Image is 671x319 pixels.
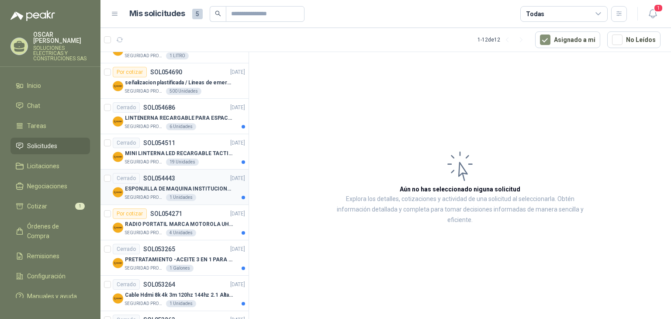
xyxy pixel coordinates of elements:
p: PRETRATAMIENTO -ACEITE 3 EN 1 PARA ARMAMENTO [125,256,234,264]
span: Configuración [27,271,66,281]
a: Negociaciones [10,178,90,194]
span: search [215,10,221,17]
span: 1 [654,4,663,12]
span: 1 [75,203,85,210]
span: Órdenes de Compra [27,222,82,241]
div: 4 Unidades [166,229,196,236]
span: Solicitudes [27,141,57,151]
p: Cable Hdmi 8k 4k 3m 120hz 144hz 2.1 Alta Velocidad [125,291,234,299]
div: 1 Galones [166,265,194,272]
h3: Aún no has seleccionado niguna solicitud [400,184,520,194]
span: Manuales y ayuda [27,291,77,301]
div: Por cotizar [113,67,147,77]
p: SEGURIDAD PROVISER LTDA [125,123,164,130]
span: Negociaciones [27,181,67,191]
p: SOL053264 [143,281,175,288]
a: Cotizar1 [10,198,90,215]
p: SOL054690 [150,69,182,75]
p: [DATE] [230,68,245,76]
p: SOL054271 [150,211,182,217]
div: 1 Unidades [166,300,196,307]
p: [DATE] [230,139,245,147]
span: Chat [27,101,40,111]
p: ESPONJILLA DE MAQUINA INSTITUCIONAL-NEGRA X 12 UNIDADES [125,185,234,193]
span: 5 [192,9,203,19]
button: Asignado a mi [535,31,600,48]
a: Licitaciones [10,158,90,174]
a: Manuales y ayuda [10,288,90,305]
a: Chat [10,97,90,114]
p: SOL053265 [143,246,175,252]
div: 19 Unidades [166,159,199,166]
div: 500 Unidades [166,88,201,95]
div: Cerrado [113,279,140,290]
p: Explora los detalles, cotizaciones y actividad de una solicitud al seleccionarla. Obtén informaci... [336,194,584,225]
span: Licitaciones [27,161,59,171]
a: CerradoSOL054443[DATE] Company LogoESPONJILLA DE MAQUINA INSTITUCIONAL-NEGRA X 12 UNIDADESSEGURID... [100,170,249,205]
p: SEGURIDAD PROVISER LTDA [125,194,164,201]
div: 1 LITRO [166,52,189,59]
p: SEGURIDAD PROVISER LTDA [125,300,164,307]
p: LINTENERNA RECARGABLE PARA ESPACIOS ABIERTOS 100-120MTS [125,114,234,122]
p: MINI LINTERNA LED RECARGABLE TACTICA [125,149,234,158]
img: Company Logo [113,187,123,198]
div: Cerrado [113,138,140,148]
p: [DATE] [230,174,245,183]
p: SOL054511 [143,140,175,146]
img: Company Logo [113,293,123,304]
button: 1 [645,6,661,22]
a: Configuración [10,268,90,284]
div: Por cotizar [113,208,147,219]
div: Cerrado [113,102,140,113]
img: Company Logo [113,116,123,127]
div: 6 Unidades [166,123,196,130]
a: CerradoSOL053264[DATE] Company LogoCable Hdmi 8k 4k 3m 120hz 144hz 2.1 Alta VelocidadSEGURIDAD PR... [100,276,249,311]
p: [DATE] [230,281,245,289]
h1: Mis solicitudes [129,7,185,20]
span: Inicio [27,81,41,90]
a: Por cotizarSOL054271[DATE] Company LogoRADIO PORTATIL MARCA MOTOROLA UHF SIN PANTALLA CON GPS, IN... [100,205,249,240]
p: SEGURIDAD PROVISER LTDA [125,159,164,166]
p: OSCAR [PERSON_NAME] [33,31,90,44]
p: [DATE] [230,245,245,253]
div: 1 Unidades [166,194,196,201]
p: SEGURIDAD PROVISER LTDA [125,88,164,95]
a: CerradoSOL053265[DATE] Company LogoPRETRATAMIENTO -ACEITE 3 EN 1 PARA ARMAMENTOSEGURIDAD PROVISER... [100,240,249,276]
span: Cotizar [27,201,47,211]
p: SOL054443 [143,175,175,181]
p: señalizacion plastificada / Líneas de emergencia [125,79,234,87]
img: Company Logo [113,258,123,268]
div: 1 - 12 de 12 [477,33,528,47]
p: SOL054686 [143,104,175,111]
img: Company Logo [113,152,123,162]
p: RADIO PORTATIL MARCA MOTOROLA UHF SIN PANTALLA CON GPS, INCLUYE: ANTENA, BATERIA, CLIP Y CARGADOR [125,220,234,229]
p: SEGURIDAD PROVISER LTDA [125,229,164,236]
img: Company Logo [113,81,123,91]
a: Por cotizarSOL054690[DATE] Company Logoseñalizacion plastificada / Líneas de emergenciaSEGURIDAD ... [100,63,249,99]
span: Tareas [27,121,46,131]
span: Remisiones [27,251,59,261]
p: [DATE] [230,210,245,218]
a: Inicio [10,77,90,94]
a: CerradoSOL054686[DATE] Company LogoLINTENERNA RECARGABLE PARA ESPACIOS ABIERTOS 100-120MTSSEGURID... [100,99,249,134]
a: Tareas [10,118,90,134]
img: Company Logo [113,222,123,233]
img: Logo peakr [10,10,55,21]
a: CerradoSOL054511[DATE] Company LogoMINI LINTERNA LED RECARGABLE TACTICASEGURIDAD PROVISER LTDA19 ... [100,134,249,170]
a: Solicitudes [10,138,90,154]
p: SEGURIDAD PROVISER LTDA [125,265,164,272]
div: Cerrado [113,244,140,254]
p: [DATE] [230,104,245,112]
a: Órdenes de Compra [10,218,90,244]
button: No Leídos [607,31,661,48]
div: Cerrado [113,173,140,184]
div: Todas [526,9,544,19]
p: SEGURIDAD PROVISER LTDA [125,52,164,59]
p: SOLUCIONES ELECTRICAS Y CONSTRUCIONES SAS [33,45,90,61]
a: Remisiones [10,248,90,264]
